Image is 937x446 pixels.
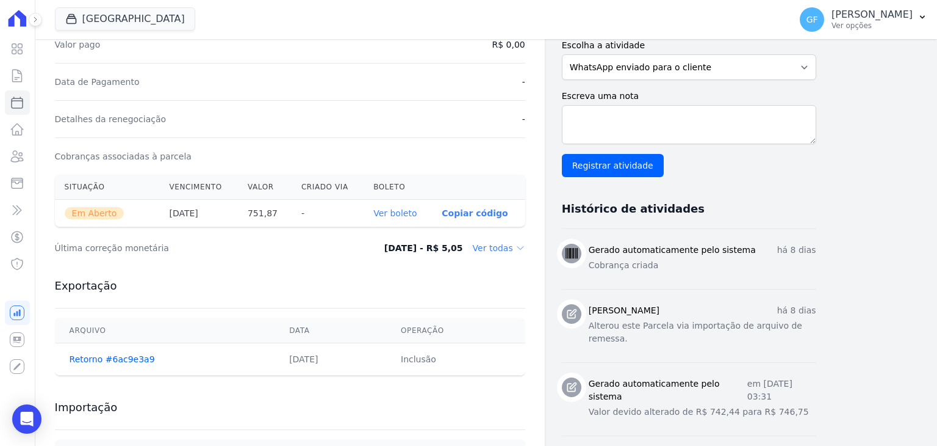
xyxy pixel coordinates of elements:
[55,400,525,415] h3: Importação
[12,404,41,434] div: Open Intercom Messenger
[55,279,525,293] h3: Exportação
[275,343,386,376] td: [DATE]
[522,76,525,88] dd: -
[55,38,101,51] dt: Valor pago
[589,304,659,317] h3: [PERSON_NAME]
[790,2,937,37] button: GF [PERSON_NAME] Ver opções
[292,200,364,227] th: -
[55,150,192,163] dt: Cobranças associadas à parcela
[589,320,816,345] p: Alterou este Parcela via importação de arquivo de remessa.
[589,378,747,403] h3: Gerado automaticamente pelo sistema
[238,175,292,200] th: Valor
[65,207,124,219] span: Em Aberto
[70,354,155,364] a: Retorno #6ac9e3a9
[238,200,292,227] th: 751,87
[589,259,816,272] p: Cobrança criada
[55,113,167,125] dt: Detalhes da renegociação
[55,7,195,31] button: [GEOGRAPHIC_DATA]
[384,242,463,254] dd: [DATE] - R$ 5,05
[562,39,816,52] label: Escolha a atividade
[747,378,816,403] p: em [DATE] 03:31
[777,244,816,257] p: há 8 dias
[275,318,386,343] th: Data
[386,343,525,376] td: Inclusão
[589,406,816,419] p: Valor devido alterado de R$ 742,44 para R$ 746,75
[292,175,364,200] th: Criado via
[55,242,333,254] dt: Última correção monetária
[831,9,913,21] p: [PERSON_NAME]
[562,90,816,103] label: Escreva uma nota
[562,202,705,216] h3: Histórico de atividades
[589,244,756,257] h3: Gerado automaticamente pelo sistema
[777,304,816,317] p: há 8 dias
[562,154,664,177] input: Registrar atividade
[373,208,417,218] a: Ver boleto
[473,242,525,254] dd: Ver todas
[492,38,525,51] dd: R$ 0,00
[831,21,913,31] p: Ver opções
[159,175,238,200] th: Vencimento
[55,318,275,343] th: Arquivo
[522,113,525,125] dd: -
[442,208,508,218] button: Copiar código
[806,15,818,24] span: GF
[364,175,432,200] th: Boleto
[55,175,160,200] th: Situação
[386,318,525,343] th: Operação
[55,76,140,88] dt: Data de Pagamento
[159,200,238,227] th: [DATE]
